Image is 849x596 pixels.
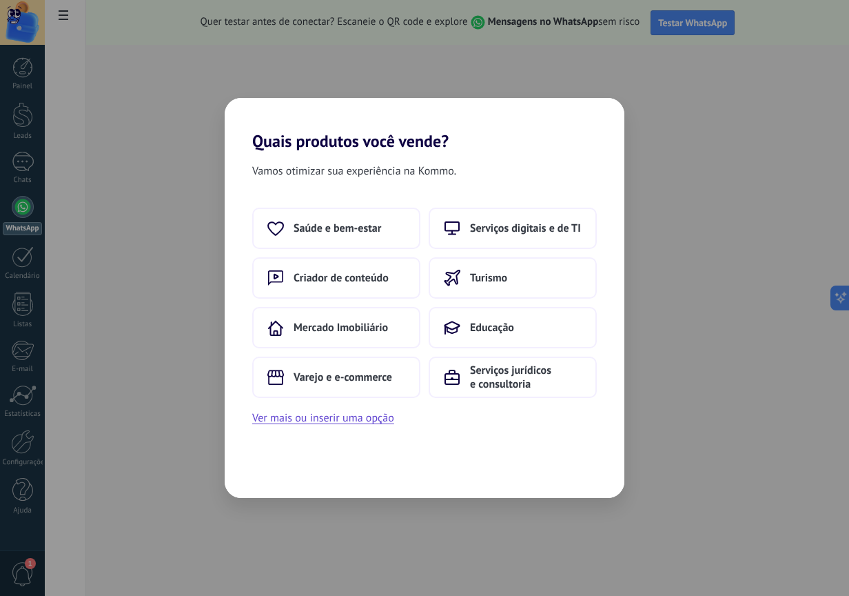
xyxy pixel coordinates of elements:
span: Mercado Imobiliário [294,321,388,335]
h2: Quais produtos você vende? [225,98,624,151]
button: Serviços digitais e de TI [429,208,597,249]
span: Serviços jurídicos e consultoria [470,364,582,391]
span: Varejo e e-commerce [294,370,392,384]
span: Turismo [470,271,507,285]
button: Saúde e bem-estar [252,208,420,249]
span: Saúde e bem-estar [294,221,381,235]
button: Varejo e e-commerce [252,357,420,398]
button: Serviços jurídicos e consultoria [429,357,597,398]
span: Serviços digitais e de TI [470,221,581,235]
span: Vamos otimizar sua experiência na Kommo. [252,162,456,180]
span: Criador de conteúdo [294,271,389,285]
button: Ver mais ou inserir uma opção [252,409,394,427]
button: Criador de conteúdo [252,257,420,299]
button: Mercado Imobiliário [252,307,420,348]
span: Educação [470,321,514,335]
button: Turismo [429,257,597,299]
button: Educação [429,307,597,348]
